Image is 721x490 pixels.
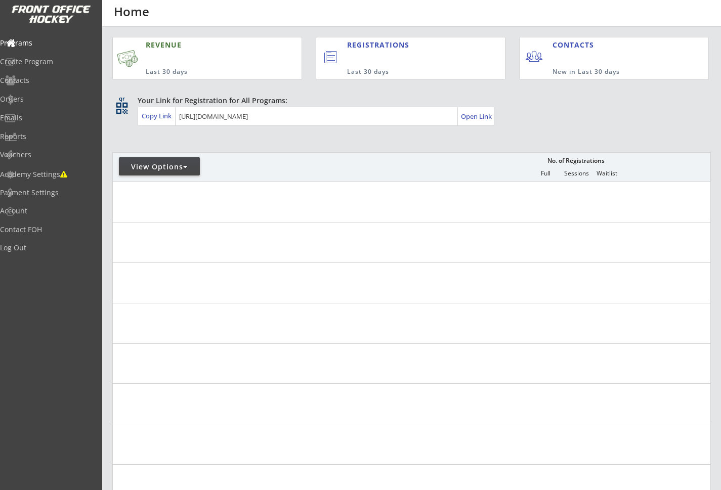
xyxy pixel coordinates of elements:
[142,111,174,120] div: Copy Link
[461,109,493,123] a: Open Link
[553,40,599,50] div: CONTACTS
[114,101,130,116] button: qr_code
[530,170,561,177] div: Full
[553,68,661,76] div: New in Last 30 days
[146,40,255,50] div: REVENUE
[561,170,591,177] div: Sessions
[544,157,607,164] div: No. of Registrations
[461,112,493,121] div: Open Link
[119,162,200,172] div: View Options
[138,96,680,106] div: Your Link for Registration for All Programs:
[146,68,255,76] div: Last 30 days
[115,96,128,102] div: qr
[591,170,622,177] div: Waitlist
[347,68,463,76] div: Last 30 days
[347,40,460,50] div: REGISTRATIONS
